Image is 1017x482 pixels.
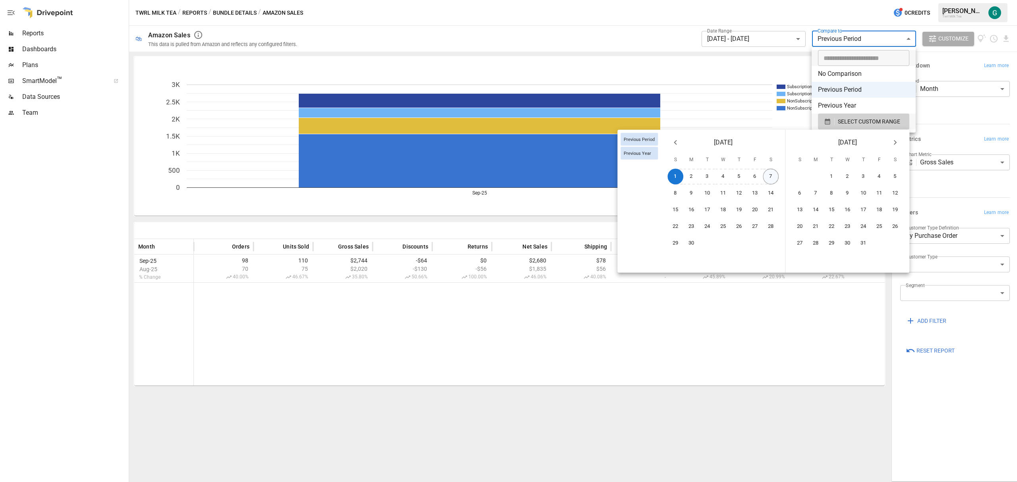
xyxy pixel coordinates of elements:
button: 22 [668,219,684,235]
li: No Comparison [812,66,916,82]
div: Previous Year [621,147,658,160]
div: Previous Period [621,133,658,146]
span: Saturday [888,152,902,168]
button: 9 [684,185,700,201]
button: 12 [887,185,903,201]
button: 21 [763,202,779,218]
button: 20 [792,219,808,235]
button: 4 [715,169,731,185]
button: 25 [872,219,887,235]
span: Tuesday [824,152,839,168]
button: 8 [668,185,684,201]
button: 3 [700,169,715,185]
button: 28 [763,219,779,235]
button: Next month [887,135,903,150]
button: 21 [808,219,824,235]
button: 27 [747,219,763,235]
button: 1 [668,169,684,185]
button: 15 [668,202,684,218]
button: 19 [731,202,747,218]
span: Thursday [732,152,746,168]
button: 9 [840,185,856,201]
button: 25 [715,219,731,235]
span: Wednesday [840,152,855,168]
button: 11 [715,185,731,201]
button: 18 [872,202,887,218]
button: 7 [763,169,779,185]
span: Friday [748,152,762,168]
span: Tuesday [700,152,714,168]
button: 10 [856,185,872,201]
button: 6 [792,185,808,201]
button: 13 [747,185,763,201]
button: 11 [872,185,887,201]
button: 26 [731,219,747,235]
button: 14 [808,202,824,218]
button: 8 [824,185,840,201]
span: [DATE] [838,137,857,148]
button: 27 [792,235,808,251]
button: 17 [856,202,872,218]
button: 5 [887,169,903,185]
span: [DATE] [714,137,733,148]
button: 19 [887,202,903,218]
button: 10 [700,185,715,201]
button: 24 [856,219,872,235]
button: 31 [856,235,872,251]
span: Sunday [668,152,683,168]
button: 22 [824,219,840,235]
button: 29 [668,235,684,251]
button: 6 [747,169,763,185]
button: 15 [824,202,840,218]
button: 3 [856,169,872,185]
button: 29 [824,235,840,251]
button: 23 [840,219,856,235]
span: Saturday [764,152,778,168]
button: 14 [763,185,779,201]
button: 2 [840,169,856,185]
button: 30 [684,235,700,251]
button: Previous month [667,135,683,150]
button: 24 [700,219,715,235]
button: 26 [887,219,903,235]
li: Previous Period [812,82,916,98]
button: 1 [824,169,840,185]
button: 12 [731,185,747,201]
button: 23 [684,219,700,235]
button: 2 [684,169,700,185]
button: 4 [872,169,887,185]
button: 17 [700,202,715,218]
span: Previous Year [621,150,654,156]
button: 13 [792,202,808,218]
li: Previous Year [812,98,916,114]
span: Monday [808,152,823,168]
span: Sunday [793,152,807,168]
button: SELECT CUSTOM RANGE [818,114,909,129]
span: Wednesday [716,152,730,168]
span: Previous Period [621,137,658,142]
button: 5 [731,169,747,185]
span: Monday [684,152,698,168]
button: 28 [808,235,824,251]
button: 20 [747,202,763,218]
button: 18 [715,202,731,218]
button: 16 [684,202,700,218]
span: SELECT CUSTOM RANGE [838,117,900,127]
span: Friday [872,152,886,168]
button: 7 [808,185,824,201]
span: Thursday [856,152,870,168]
button: 30 [840,235,856,251]
button: 16 [840,202,856,218]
